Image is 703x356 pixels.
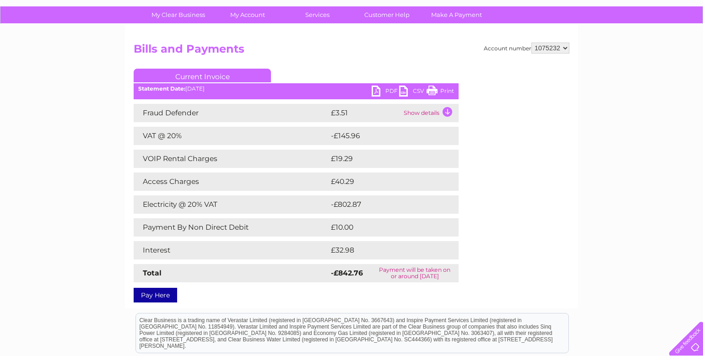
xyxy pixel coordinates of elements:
td: Access Charges [134,173,329,191]
a: Pay Here [134,288,177,302]
div: [DATE] [134,86,459,92]
td: £3.51 [329,104,401,122]
a: Print [427,86,454,99]
a: 0333 014 3131 [530,5,594,16]
a: Current Invoice [134,69,271,82]
td: £32.98 [329,241,440,259]
td: Payment By Non Direct Debit [134,218,329,237]
a: Energy [565,39,585,46]
div: Clear Business is a trading name of Verastar Limited (registered in [GEOGRAPHIC_DATA] No. 3667643... [136,5,568,44]
td: Fraud Defender [134,104,329,122]
b: Statement Date: [138,85,185,92]
a: Log out [673,39,694,46]
div: Account number [484,43,569,54]
img: logo.png [25,24,71,52]
h2: Bills and Payments [134,43,569,60]
a: Services [280,6,355,23]
a: Water [542,39,559,46]
strong: -£842.76 [331,269,363,277]
a: My Clear Business [141,6,216,23]
a: My Account [210,6,286,23]
td: £40.29 [329,173,440,191]
td: -£802.87 [329,195,443,214]
a: Customer Help [349,6,425,23]
td: VAT @ 20% [134,127,329,145]
a: Blog [623,39,637,46]
a: Make A Payment [419,6,494,23]
td: Interest [134,241,329,259]
td: Show details [401,104,459,122]
a: PDF [372,86,399,99]
td: -£145.96 [329,127,443,145]
a: Contact [642,39,665,46]
a: CSV [399,86,427,99]
strong: Total [143,269,162,277]
td: £19.29 [329,150,439,168]
td: Payment will be taken on or around [DATE] [371,264,459,282]
td: Electricity @ 20% VAT [134,195,329,214]
a: Telecoms [590,39,618,46]
td: £10.00 [329,218,440,237]
td: VOIP Rental Charges [134,150,329,168]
